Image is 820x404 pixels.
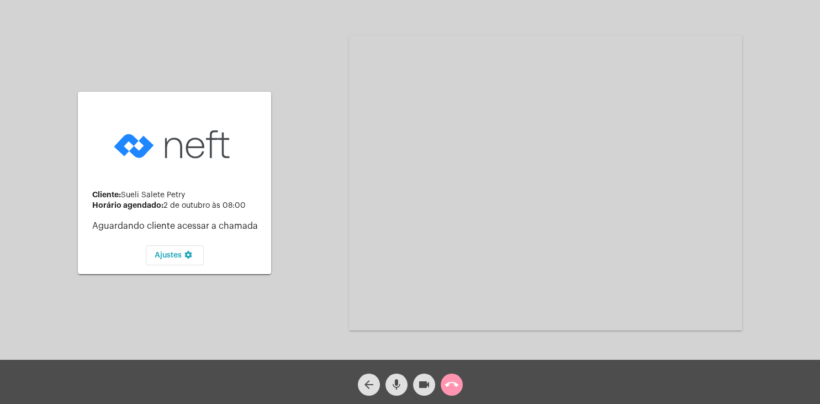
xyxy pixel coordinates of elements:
[390,378,403,391] mat-icon: mic
[182,250,195,264] mat-icon: settings
[362,378,375,391] mat-icon: arrow_back
[92,221,262,231] p: Aguardando cliente acessar a chamada
[445,378,458,391] mat-icon: call_end
[92,191,262,200] div: Sueli Salete Petry
[92,191,121,198] strong: Cliente:
[146,245,204,265] button: Ajustes
[155,251,195,259] span: Ajustes
[417,378,431,391] mat-icon: videocam
[92,201,163,209] strong: Horário agendado:
[92,201,262,210] div: 2 de outubro às 08:00
[111,113,238,176] img: logo-neft-novo-2.png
